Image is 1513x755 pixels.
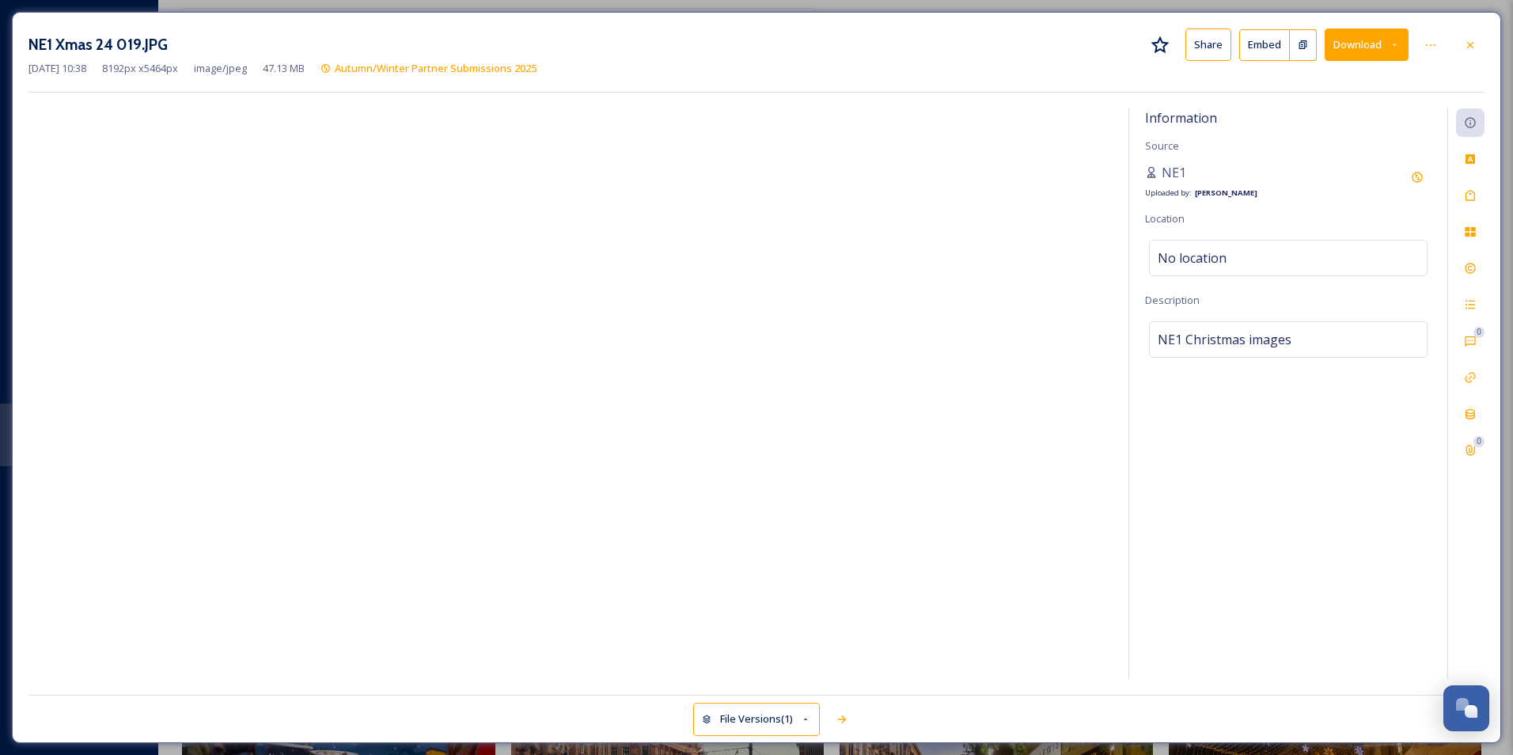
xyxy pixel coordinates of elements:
[263,61,305,76] span: 47.13 MB
[194,61,247,76] span: image/jpeg
[1443,685,1489,731] button: Open Chat
[1473,327,1485,338] div: 0
[1145,109,1217,127] span: Information
[1158,330,1291,349] span: NE1 Christmas images
[28,109,1113,679] img: NE1%20Xmas%2024%20019.JPG
[693,703,820,735] button: File Versions(1)
[1473,436,1485,447] div: 0
[1162,163,1186,182] span: NE1
[1158,249,1227,267] span: No location
[28,33,168,56] h3: NE1 Xmas 24 019.JPG
[102,61,178,76] span: 8192 px x 5464 px
[335,61,537,75] span: Autumn/Winter Partner Submissions 2025
[1145,293,1200,307] span: Description
[1185,28,1231,61] button: Share
[1195,188,1257,198] strong: [PERSON_NAME]
[1145,138,1179,153] span: Source
[1145,211,1185,226] span: Location
[1145,188,1192,198] span: Uploaded by:
[28,61,86,76] span: [DATE] 10:38
[1239,29,1290,61] button: Embed
[1325,28,1409,61] button: Download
